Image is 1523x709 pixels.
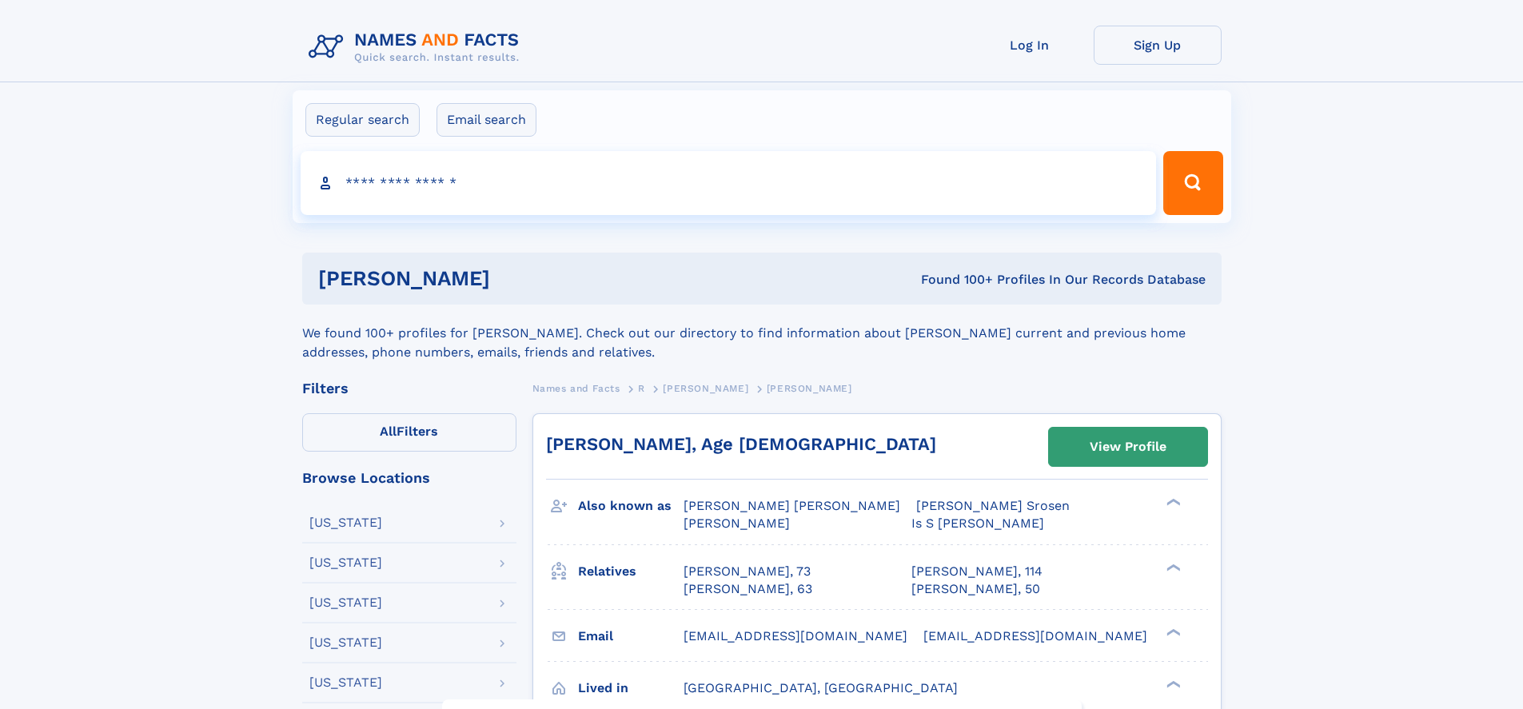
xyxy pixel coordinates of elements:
a: [PERSON_NAME], 50 [911,580,1040,598]
a: Sign Up [1094,26,1222,65]
span: All [380,424,397,439]
a: [PERSON_NAME], Age [DEMOGRAPHIC_DATA] [546,434,936,454]
span: [PERSON_NAME] Srosen [916,498,1070,513]
a: [PERSON_NAME], 73 [684,563,811,580]
div: Browse Locations [302,471,516,485]
a: Names and Facts [532,378,620,398]
div: We found 100+ profiles for [PERSON_NAME]. Check out our directory to find information about [PERS... [302,305,1222,362]
h3: Lived in [578,675,684,702]
div: [US_STATE] [309,596,382,609]
div: [US_STATE] [309,636,382,649]
div: ❯ [1162,627,1182,637]
span: [GEOGRAPHIC_DATA], [GEOGRAPHIC_DATA] [684,680,958,695]
input: search input [301,151,1157,215]
label: Regular search [305,103,420,137]
button: Search Button [1163,151,1222,215]
a: R [638,378,645,398]
a: [PERSON_NAME] [663,378,748,398]
span: [EMAIL_ADDRESS][DOMAIN_NAME] [684,628,907,643]
a: [PERSON_NAME], 63 [684,580,812,598]
label: Filters [302,413,516,452]
span: [PERSON_NAME] [PERSON_NAME] [684,498,900,513]
span: R [638,383,645,394]
label: Email search [437,103,536,137]
a: Log In [966,26,1094,65]
span: [EMAIL_ADDRESS][DOMAIN_NAME] [923,628,1147,643]
h3: Email [578,623,684,650]
h3: Relatives [578,558,684,585]
img: Logo Names and Facts [302,26,532,69]
span: [PERSON_NAME] [767,383,852,394]
span: [PERSON_NAME] [663,383,748,394]
h1: [PERSON_NAME] [318,269,706,289]
div: Filters [302,381,516,396]
div: ❯ [1162,562,1182,572]
a: [PERSON_NAME], 114 [911,563,1043,580]
div: Found 100+ Profiles In Our Records Database [705,271,1206,289]
div: [US_STATE] [309,676,382,689]
div: ❯ [1162,679,1182,689]
span: Is S [PERSON_NAME] [911,516,1044,531]
h3: Also known as [578,492,684,520]
a: View Profile [1049,428,1207,466]
div: [US_STATE] [309,556,382,569]
div: View Profile [1090,428,1166,465]
div: [US_STATE] [309,516,382,529]
div: ❯ [1162,497,1182,508]
span: [PERSON_NAME] [684,516,790,531]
